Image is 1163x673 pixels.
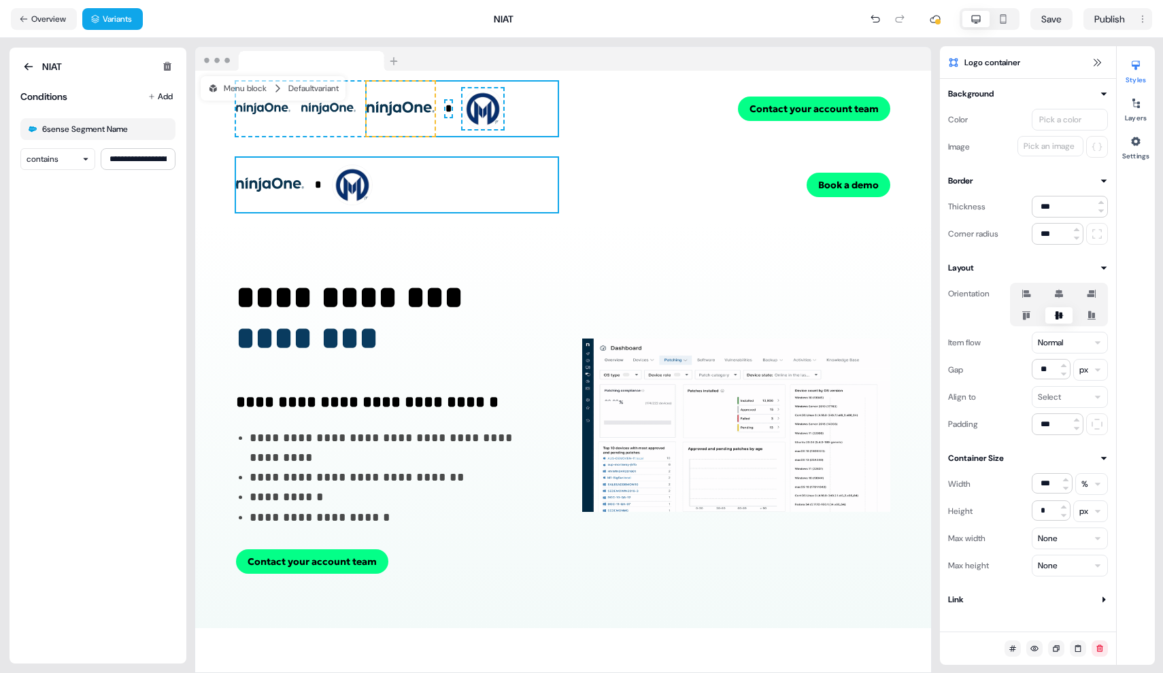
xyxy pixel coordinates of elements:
div: Image [948,136,970,158]
div: Item flow [948,332,981,353]
button: Styles [1117,54,1155,84]
div: Background [948,87,994,101]
button: Save [1030,8,1073,30]
button: Contact your account team [236,549,388,574]
div: % [1081,477,1088,491]
button: Background [948,87,1108,101]
div: 6sense Segment Name [42,124,128,135]
div: px [1079,363,1088,377]
button: Container Size [948,451,1108,465]
span: NIAT [42,60,62,73]
button: Publish [1083,8,1133,30]
div: Width [948,473,971,495]
div: Select [1038,390,1061,404]
div: Gap [948,359,963,381]
div: Orientation [948,283,990,305]
div: Conditions [20,90,67,103]
button: Overview [11,8,77,30]
div: Corner radius [948,223,998,245]
button: Layout [948,261,1108,275]
button: Variants [82,8,143,30]
button: Pick a color [1032,109,1108,131]
div: Default variant [288,82,339,95]
div: Padding [948,413,978,435]
div: Link [948,593,964,606]
div: Color [948,109,968,131]
div: Layout [948,261,974,275]
button: Link [948,593,1108,606]
div: Pick an image [1021,139,1077,153]
button: Add [146,86,175,107]
div: Book a demo [569,173,890,197]
div: px [1079,504,1088,518]
button: Border [948,174,1108,188]
span: Logo container [964,56,1020,69]
div: None [1038,559,1058,572]
div: Border [948,174,973,188]
div: Thickness [948,196,985,218]
div: Height [948,500,973,522]
button: Layers [1117,92,1155,122]
div: Menu block [207,82,267,95]
button: Pick an image [1017,136,1083,156]
button: Settings [1117,131,1155,160]
button: contains [20,148,95,170]
div: None [1038,532,1058,545]
img: Browser topbar [195,47,404,71]
div: Contact your account team [236,549,544,574]
div: Max height [948,555,989,576]
div: Contact your account team [569,97,890,121]
div: Normal [1038,336,1063,349]
span: NIAT [494,12,513,26]
img: Image [582,277,890,574]
div: Align to [948,386,976,408]
div: Container Size [948,451,1004,465]
button: Book a demo [807,173,890,197]
button: Contact your account team [738,97,890,121]
div: Pick a color [1036,113,1084,126]
div: Max width [948,528,985,549]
